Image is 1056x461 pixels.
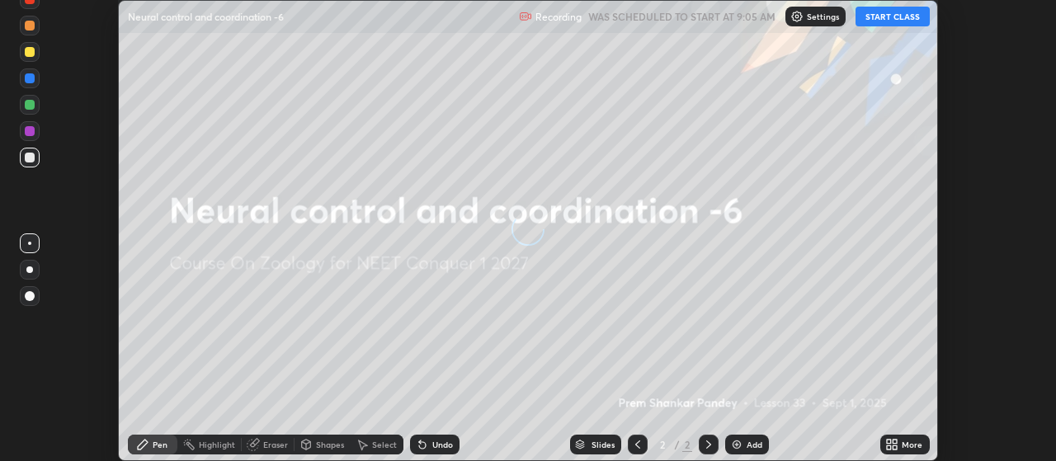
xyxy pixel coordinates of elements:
[807,12,839,21] p: Settings
[199,440,235,449] div: Highlight
[790,10,804,23] img: class-settings-icons
[856,7,930,26] button: START CLASS
[588,9,775,24] h5: WAS SCHEDULED TO START AT 9:05 AM
[674,440,679,449] div: /
[654,440,671,449] div: 2
[730,438,743,451] img: add-slide-button
[316,440,344,449] div: Shapes
[902,440,922,449] div: More
[263,440,288,449] div: Eraser
[592,440,615,449] div: Slides
[535,11,582,23] p: Recording
[372,440,397,449] div: Select
[747,440,762,449] div: Add
[682,437,692,452] div: 2
[519,10,532,23] img: recording.375f2c34.svg
[432,440,453,449] div: Undo
[128,10,284,23] p: Neural control and coordination -6
[153,440,167,449] div: Pen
